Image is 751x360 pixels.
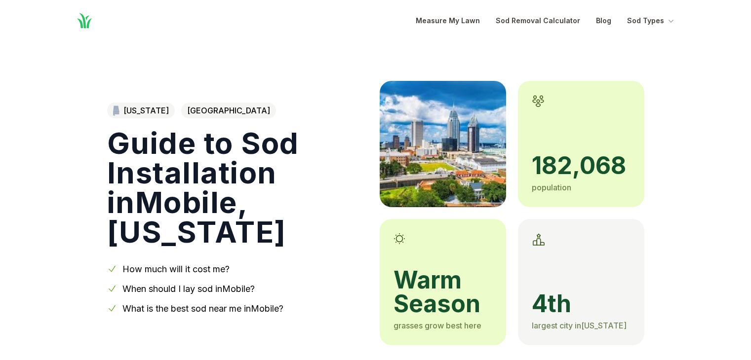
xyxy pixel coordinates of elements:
span: largest city in [US_STATE] [532,321,627,330]
span: grasses grow best here [394,321,481,330]
a: What is the best sod near me inMobile? [122,303,283,314]
img: A picture of Mobile [380,81,506,207]
span: warm season [394,268,492,316]
h1: Guide to Sod Installation in Mobile , [US_STATE] [107,128,364,247]
span: [GEOGRAPHIC_DATA] [181,103,276,118]
a: [US_STATE] [107,103,175,118]
span: population [532,182,571,192]
img: Alabama state outline [113,106,119,115]
a: Blog [596,15,611,27]
a: How much will it cost me? [122,264,230,274]
span: 182,068 [532,154,631,178]
a: When should I lay sod inMobile? [122,284,255,294]
button: Sod Types [627,15,676,27]
a: Measure My Lawn [416,15,480,27]
a: Sod Removal Calculator [496,15,580,27]
span: 4th [532,292,631,316]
